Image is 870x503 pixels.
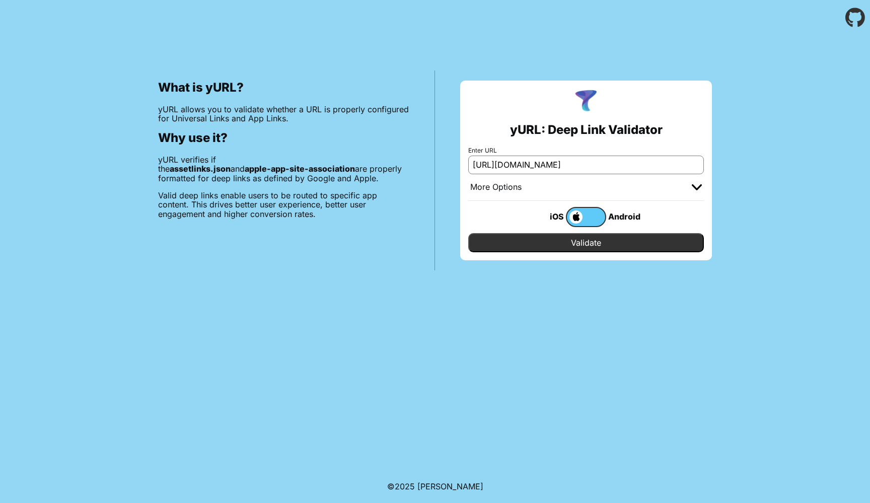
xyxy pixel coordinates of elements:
p: yURL allows you to validate whether a URL is properly configured for Universal Links and App Links. [158,105,409,123]
label: Enter URL [468,147,704,154]
p: yURL verifies if the and are properly formatted for deep links as defined by Google and Apple. [158,155,409,183]
span: 2025 [395,481,415,491]
b: assetlinks.json [170,164,231,174]
footer: © [387,470,483,503]
div: More Options [470,182,522,192]
h2: Why use it? [158,131,409,145]
p: Valid deep links enable users to be routed to specific app content. This drives better user exper... [158,191,409,219]
input: Validate [468,233,704,252]
a: Michael Ibragimchayev's Personal Site [417,481,483,491]
img: yURL Logo [573,89,599,115]
h2: What is yURL? [158,81,409,95]
img: chevron [692,184,702,190]
b: apple-app-site-association [245,164,355,174]
h2: yURL: Deep Link Validator [510,123,663,137]
input: e.g. https://app.chayev.com/xyx [468,156,704,174]
div: iOS [526,210,566,223]
div: Android [606,210,646,223]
